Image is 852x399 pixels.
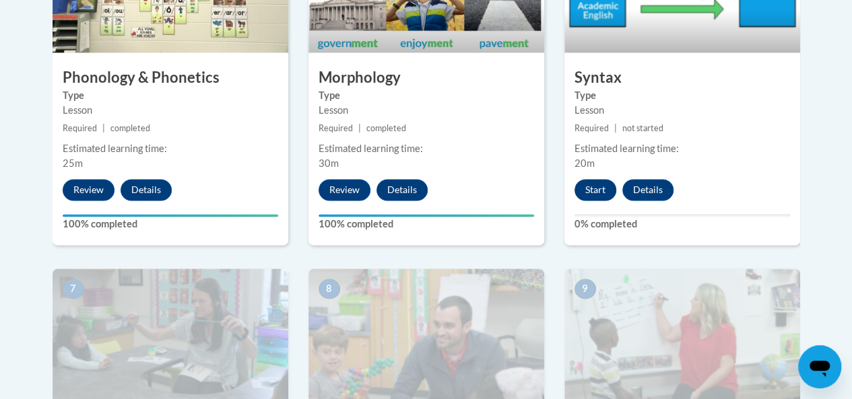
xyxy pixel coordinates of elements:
[63,123,97,133] span: Required
[575,179,616,201] button: Start
[319,141,534,156] div: Estimated learning time:
[319,157,339,169] span: 30m
[63,214,278,217] div: Your progress
[319,103,534,118] div: Lesson
[575,103,790,118] div: Lesson
[376,179,428,201] button: Details
[102,123,105,133] span: |
[63,103,278,118] div: Lesson
[319,217,534,231] label: 100% completed
[798,345,841,388] iframe: Button to launch messaging window
[564,67,800,88] h3: Syntax
[63,279,84,299] span: 7
[63,217,278,231] label: 100% completed
[622,179,674,201] button: Details
[358,123,361,133] span: |
[63,88,278,103] label: Type
[575,88,790,103] label: Type
[63,141,278,156] div: Estimated learning time:
[575,157,595,169] span: 20m
[319,279,340,299] span: 8
[575,141,790,156] div: Estimated learning time:
[319,214,534,217] div: Your progress
[121,179,172,201] button: Details
[575,279,596,299] span: 9
[319,123,353,133] span: Required
[63,179,114,201] button: Review
[614,123,617,133] span: |
[575,217,790,231] label: 0% completed
[63,157,83,169] span: 25m
[319,179,370,201] button: Review
[366,123,406,133] span: completed
[319,88,534,103] label: Type
[575,123,609,133] span: Required
[53,67,288,88] h3: Phonology & Phonetics
[622,123,663,133] span: not started
[308,67,544,88] h3: Morphology
[110,123,150,133] span: completed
